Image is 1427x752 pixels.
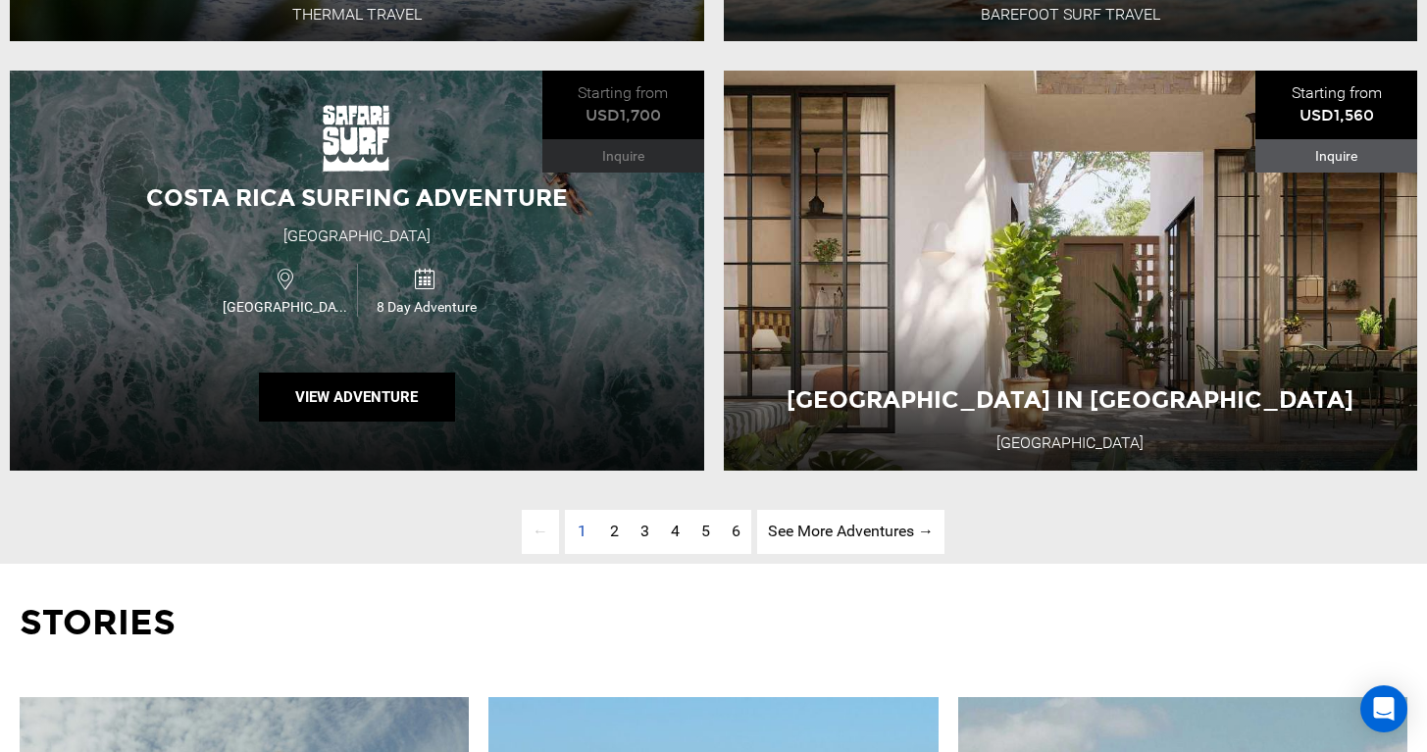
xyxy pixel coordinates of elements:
[358,297,495,317] span: 8 Day Adventure
[757,510,944,554] a: See More Adventures → page
[20,598,1407,648] p: Stories
[323,105,390,172] img: images
[259,373,455,422] button: View Adventure
[610,522,619,540] span: 2
[567,510,597,554] span: 1
[283,226,431,248] div: [GEOGRAPHIC_DATA]
[1360,685,1407,732] div: Open Intercom Messenger
[640,522,649,540] span: 3
[732,522,740,540] span: 6
[701,522,710,540] span: 5
[146,183,568,212] span: Costa Rica Surfing Adventure
[671,522,680,540] span: 4
[483,510,944,554] ul: Pagination
[218,297,356,317] span: [GEOGRAPHIC_DATA]
[522,510,559,554] span: ←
